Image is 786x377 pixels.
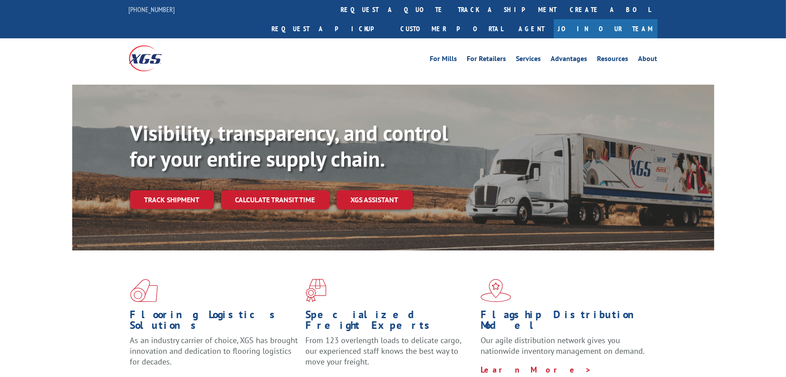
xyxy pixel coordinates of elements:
a: XGS ASSISTANT [337,190,413,209]
h1: Flagship Distribution Model [481,309,649,335]
a: Request a pickup [265,19,394,38]
a: Services [516,55,541,65]
a: Advantages [551,55,588,65]
a: Learn More > [481,365,592,375]
a: Resources [597,55,629,65]
img: xgs-icon-flagship-distribution-model-red [481,279,511,302]
a: Track shipment [130,190,214,209]
a: Join Our Team [554,19,658,38]
img: xgs-icon-focused-on-flooring-red [305,279,326,302]
img: xgs-icon-total-supply-chain-intelligence-red [130,279,158,302]
a: [PHONE_NUMBER] [129,5,175,14]
a: Calculate transit time [221,190,329,209]
a: For Retailers [467,55,506,65]
h1: Specialized Freight Experts [305,309,474,335]
a: Customer Portal [394,19,510,38]
span: As an industry carrier of choice, XGS has brought innovation and dedication to flooring logistics... [130,335,298,367]
a: Agent [510,19,554,38]
h1: Flooring Logistics Solutions [130,309,299,335]
a: About [638,55,658,65]
b: Visibility, transparency, and control for your entire supply chain. [130,119,449,172]
p: From 123 overlength loads to delicate cargo, our experienced staff knows the best way to move you... [305,335,474,375]
a: For Mills [430,55,457,65]
span: Our agile distribution network gives you nationwide inventory management on demand. [481,335,645,356]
